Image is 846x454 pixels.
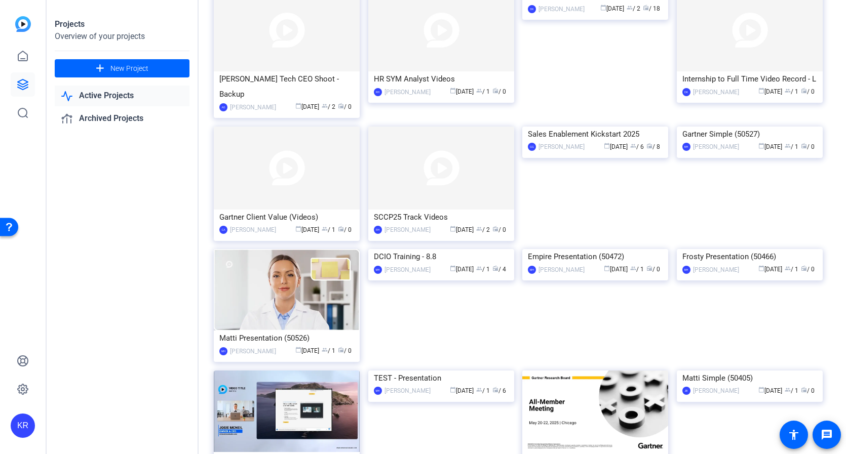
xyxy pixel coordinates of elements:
a: Active Projects [55,86,189,106]
img: blue-gradient.svg [15,16,31,32]
span: calendar_today [600,5,606,11]
span: group [785,88,791,94]
span: radio [338,347,344,353]
span: / 2 [476,226,490,233]
span: radio [801,265,807,271]
div: MH [219,347,227,355]
div: [PERSON_NAME] [693,265,739,275]
div: Gartner Simple (50527) [682,127,817,142]
span: [DATE] [758,88,782,95]
div: MH [374,266,382,274]
div: [PERSON_NAME] [230,346,276,356]
span: / 0 [801,143,815,150]
span: radio [492,265,498,271]
div: RH [374,226,382,234]
span: calendar_today [758,387,764,393]
span: / 2 [322,103,335,110]
span: / 0 [492,88,506,95]
span: group [785,143,791,149]
span: [DATE] [758,387,782,394]
div: Sales Enablement Kickstart 2025 [528,127,663,142]
div: DK [528,5,536,13]
span: [DATE] [450,387,474,394]
span: group [785,387,791,393]
span: [DATE] [450,88,474,95]
span: / 2 [627,5,640,12]
span: group [476,226,482,232]
div: Matti Presentation (50526) [219,331,354,346]
span: radio [492,226,498,232]
span: group [627,5,633,11]
span: / 0 [801,387,815,394]
span: / 4 [492,266,506,273]
div: [PERSON_NAME] [230,102,276,112]
mat-icon: message [821,429,833,441]
span: radio [801,143,807,149]
div: MH [682,266,690,274]
span: calendar_today [450,387,456,393]
a: Archived Projects [55,108,189,129]
span: group [476,387,482,393]
span: / 8 [646,143,660,150]
span: [DATE] [450,226,474,233]
div: [PERSON_NAME] Tech CEO Shoot - Backup [219,71,354,102]
div: Empire Presentation (50472) [528,249,663,264]
span: group [630,265,636,271]
span: group [322,103,328,109]
span: radio [801,387,807,393]
div: [PERSON_NAME] [693,142,739,152]
span: [DATE] [295,347,319,354]
div: [PERSON_NAME] [230,225,276,235]
span: / 0 [646,266,660,273]
mat-icon: accessibility [788,429,800,441]
div: MH [374,387,382,395]
div: AG [219,103,227,111]
div: [PERSON_NAME] [384,87,431,97]
span: radio [338,103,344,109]
span: group [322,226,328,232]
mat-icon: add [94,62,106,75]
div: KR [11,414,35,438]
div: [PERSON_NAME] [539,4,585,14]
div: TEST - Presentation [374,370,509,386]
div: CA [219,226,227,234]
span: radio [492,387,498,393]
span: / 1 [785,266,798,273]
span: calendar_today [758,143,764,149]
div: Gartner Client Value (Videos) [219,210,354,225]
div: MH [682,143,690,151]
span: group [785,265,791,271]
span: / 1 [322,347,335,354]
span: calendar_today [450,88,456,94]
span: New Project [110,63,148,74]
span: / 1 [785,387,798,394]
span: / 1 [476,266,490,273]
span: group [322,347,328,353]
span: calendar_today [295,226,301,232]
span: [DATE] [758,143,782,150]
span: [DATE] [604,266,628,273]
span: group [476,265,482,271]
div: SCCP25 Track Videos [374,210,509,225]
div: GG [528,143,536,151]
span: / 18 [643,5,660,12]
div: Projects [55,18,189,30]
span: / 0 [801,266,815,273]
span: [DATE] [450,266,474,273]
div: [PERSON_NAME] [539,142,585,152]
span: calendar_today [450,226,456,232]
span: radio [646,143,652,149]
span: / 1 [785,88,798,95]
span: group [476,88,482,94]
span: [DATE] [758,266,782,273]
span: calendar_today [604,143,610,149]
span: calendar_today [604,265,610,271]
span: radio [492,88,498,94]
span: / 1 [476,88,490,95]
div: [PERSON_NAME] [384,386,431,396]
span: calendar_today [295,103,301,109]
div: [PERSON_NAME] [539,265,585,275]
span: / 0 [801,88,815,95]
div: [PERSON_NAME] [693,386,739,396]
div: DCIO Training - 8.8 [374,249,509,264]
